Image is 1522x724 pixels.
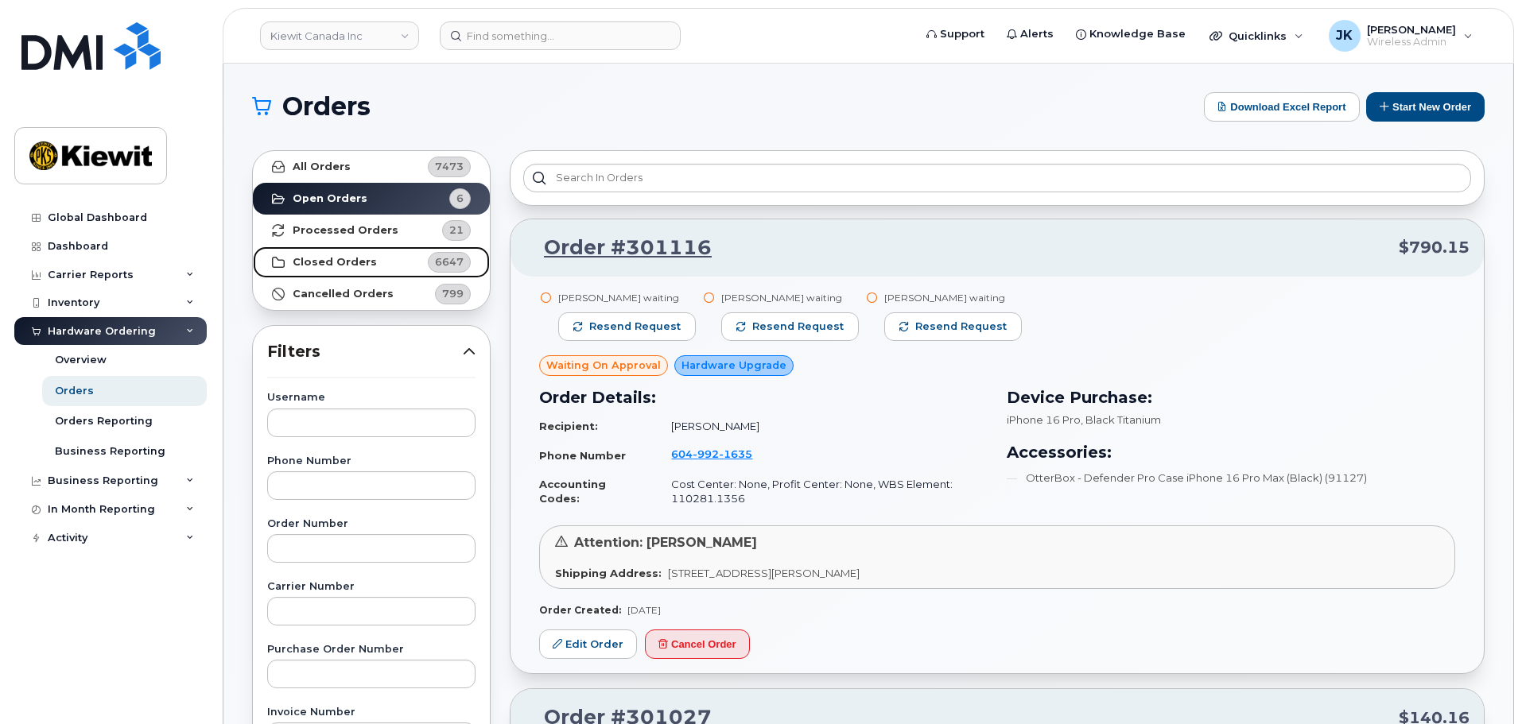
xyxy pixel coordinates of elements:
[253,151,490,183] a: All Orders7473
[1204,92,1360,122] button: Download Excel Report
[293,192,367,205] strong: Open Orders
[293,161,351,173] strong: All Orders
[546,358,661,373] span: Waiting On Approval
[293,224,398,237] strong: Processed Orders
[1366,92,1485,122] button: Start New Order
[671,447,752,460] span: 604
[589,319,681,334] span: Resend request
[681,358,786,373] span: Hardware Upgrade
[668,567,860,579] span: [STREET_ADDRESS][PERSON_NAME]
[435,254,464,269] span: 6647
[1007,440,1455,464] h3: Accessories:
[293,288,394,300] strong: Cancelled Orders
[915,319,1007,334] span: Resend request
[267,340,463,363] span: Filters
[267,707,476,718] label: Invoice Number
[671,447,771,460] a: 6049921635
[558,291,696,304] div: [PERSON_NAME] waiting
[1081,413,1161,426] span: , Black Titanium
[442,286,464,301] span: 799
[721,312,859,341] button: Resend request
[435,159,464,174] span: 7473
[267,393,476,403] label: Username
[253,215,490,246] a: Processed Orders21
[539,385,988,409] h3: Order Details:
[645,629,750,659] button: Cancel Order
[558,312,696,341] button: Resend request
[657,470,988,513] td: Cost Center: None, Profit Center: None, WBS Element: 110281.1356
[555,567,662,579] strong: Shipping Address:
[267,582,476,592] label: Carrier Number
[253,278,490,310] a: Cancelled Orders799
[539,420,598,432] strong: Recipient:
[456,191,464,206] span: 6
[627,604,661,616] span: [DATE]
[657,412,988,440] td: [PERSON_NAME]
[267,519,476,529] label: Order Number
[539,604,621,616] strong: Order Created:
[539,478,606,505] strong: Accounting Codes:
[293,256,377,269] strong: Closed Orders
[574,535,757,550] span: Attention: [PERSON_NAME]
[1007,385,1455,409] h3: Device Purchase:
[1007,470,1455,486] li: OtterBox - Defender Pro Case iPhone 16 Pro Max (Black) (91127)
[721,291,859,304] div: [PERSON_NAME] waiting
[282,95,371,118] span: Orders
[1399,236,1470,259] span: $790.15
[253,246,490,278] a: Closed Orders6647
[884,291,1022,304] div: [PERSON_NAME] waiting
[525,234,712,262] a: Order #301116
[884,312,1022,341] button: Resend request
[1007,413,1081,426] span: iPhone 16 Pro
[267,456,476,467] label: Phone Number
[523,164,1471,192] input: Search in orders
[253,183,490,215] a: Open Orders6
[267,645,476,655] label: Purchase Order Number
[752,319,844,334] span: Resend request
[719,447,752,460] span: 1635
[693,447,719,460] span: 992
[449,223,464,238] span: 21
[1453,655,1510,712] iframe: Messenger Launcher
[539,629,637,659] a: Edit Order
[539,449,626,462] strong: Phone Number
